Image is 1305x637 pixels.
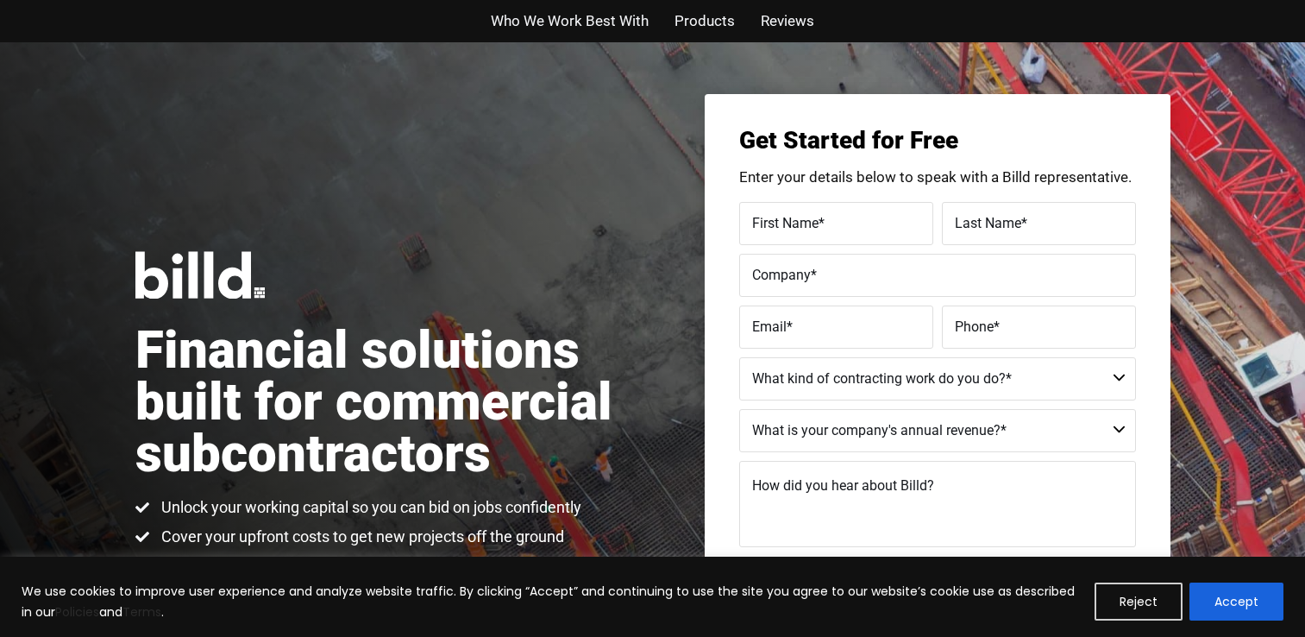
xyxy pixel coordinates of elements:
span: How did you hear about Billd? [752,477,934,494]
span: First Name [752,214,819,230]
a: Products [674,9,735,34]
span: Cover your upfront costs to get new projects off the ground [157,527,564,547]
span: Unlock your working capital so you can bid on jobs confidently [157,497,581,518]
span: Last Name [955,214,1021,230]
p: We use cookies to improve user experience and analyze website traffic. By clicking “Accept” and c... [22,581,1082,622]
button: Reject [1095,583,1183,621]
a: Policies [55,603,99,621]
a: Reviews [761,9,814,34]
span: Phone [955,318,994,334]
button: Accept [1189,583,1283,621]
h3: Get Started for Free [739,129,1136,153]
h1: Financial solutions built for commercial subcontractors [135,325,653,480]
span: Email [752,318,787,334]
a: Terms [122,603,161,621]
a: Who We Work Best With [491,9,649,34]
p: Enter your details below to speak with a Billd representative. [739,170,1136,185]
span: Company [752,266,811,282]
